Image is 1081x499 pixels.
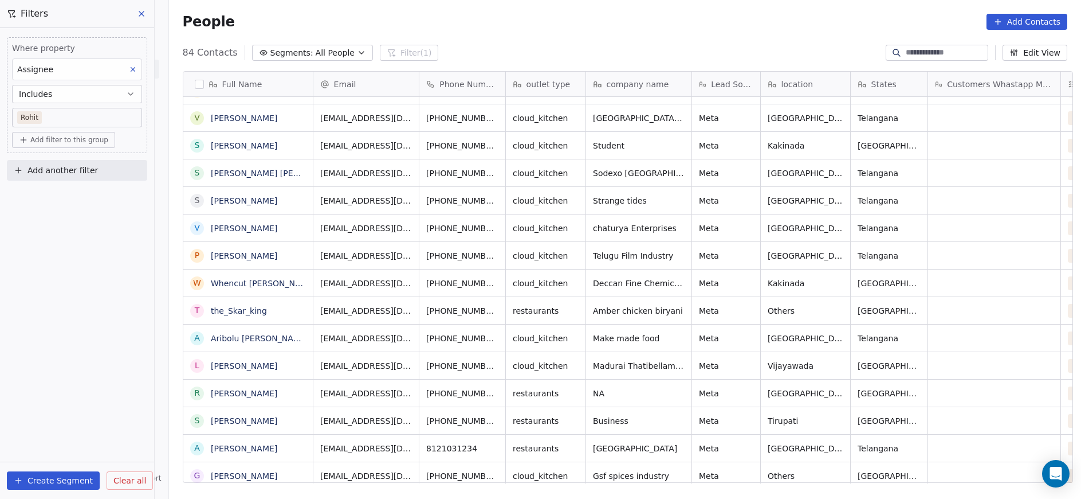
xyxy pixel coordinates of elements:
span: Sodexo [GEOGRAPHIC_DATA] [593,167,685,179]
span: [EMAIL_ADDRESS][DOMAIN_NAME] [320,443,412,454]
span: [PHONE_NUMBER] [426,388,498,399]
a: Help & Support [97,474,161,483]
span: Customers Whastapp Message [947,79,1053,90]
div: Full Name [183,72,313,96]
span: [PHONE_NUMBER] [426,333,498,344]
span: Telangana [858,195,921,206]
span: Telangana [858,443,921,454]
span: Meta [699,223,753,234]
span: [EMAIL_ADDRESS][DOMAIN_NAME] [320,112,412,124]
span: cloud_kitchen [513,250,579,262]
span: [EMAIL_ADDRESS][DOMAIN_NAME] [320,333,412,344]
button: Edit View [1003,45,1067,61]
span: Meta [699,333,753,344]
span: [PHONE_NUMBER] [426,140,498,151]
div: V [194,222,200,234]
span: [PHONE_NUMBER] [426,305,498,317]
div: company name [586,72,691,96]
span: Meta [699,443,753,454]
span: Meta [699,278,753,289]
span: [EMAIL_ADDRESS][DOMAIN_NAME] [320,278,412,289]
div: S [194,194,199,206]
span: Meta [699,140,753,151]
button: Add Contacts [986,14,1067,30]
a: Aribolu [PERSON_NAME] [211,334,308,343]
div: t [194,305,199,317]
a: [PERSON_NAME] [211,114,277,123]
span: Strange tides [593,195,685,206]
span: Kakinada [768,278,843,289]
span: Others [768,305,843,317]
span: cloud_kitchen [513,140,579,151]
span: restaurants [513,415,579,427]
span: [PHONE_NUMBER] [426,278,498,289]
span: Telangana [858,250,921,262]
span: [GEOGRAPHIC_DATA] [858,278,921,289]
span: company name [607,79,669,90]
span: Meta [699,250,753,262]
span: Segments: [270,47,313,59]
a: the_Skar_king [211,306,267,315]
a: [PERSON_NAME] [211,416,277,426]
div: grid [183,97,313,484]
a: [PERSON_NAME] [PERSON_NAME] [211,169,347,178]
div: Customers Whastapp Message [928,72,1060,96]
span: [GEOGRAPHIC_DATA] [768,443,843,454]
span: [PHONE_NUMBER] [426,112,498,124]
span: Help & Support [108,474,161,483]
div: location [761,72,850,96]
span: Meta [699,388,753,399]
div: S [194,167,199,179]
span: [GEOGRAPHIC_DATA] [858,140,921,151]
a: [PERSON_NAME] [211,444,277,453]
span: [EMAIL_ADDRESS][DOMAIN_NAME] [320,167,412,179]
div: W [193,277,201,289]
span: Amber chicken biryani [593,305,685,317]
div: outlet type [506,72,585,96]
a: [PERSON_NAME] [211,389,277,398]
span: [EMAIL_ADDRESS][DOMAIN_NAME] [320,305,412,317]
span: [PHONE_NUMBER] [426,360,498,372]
span: [GEOGRAPHIC_DATA] [768,333,843,344]
span: [PHONE_NUMBER] [426,415,498,427]
span: cloud_kitchen [513,333,579,344]
div: V [194,112,200,124]
div: P [194,249,199,262]
span: [GEOGRAPHIC_DATA] [858,470,921,482]
a: [PERSON_NAME] [211,224,277,233]
span: Gsf spices industry [593,470,685,482]
span: [EMAIL_ADDRESS][DOMAIN_NAME] [320,223,412,234]
span: Telangana [858,112,921,124]
div: A [194,332,200,344]
span: cloud_kitchen [513,167,579,179]
span: outlet type [526,79,571,90]
span: [GEOGRAPHIC_DATA] [858,415,921,427]
a: [PERSON_NAME] [211,361,277,371]
div: S [194,139,199,151]
span: [GEOGRAPHIC_DATA] [768,112,843,124]
span: Meta [699,415,753,427]
span: [PHONE_NUMBER] [426,195,498,206]
span: Telangana [858,223,921,234]
span: [PHONE_NUMBER] [426,470,498,482]
div: Phone Number [419,72,505,96]
span: restaurants [513,305,579,317]
span: [EMAIL_ADDRESS][DOMAIN_NAME] [320,195,412,206]
span: Telugu Film Industry [593,250,685,262]
span: [GEOGRAPHIC_DATA], [GEOGRAPHIC_DATA] [593,112,685,124]
span: [EMAIL_ADDRESS][DOMAIN_NAME] [320,415,412,427]
span: Student [593,140,685,151]
span: Kakinada [768,140,843,151]
span: Lead Source [711,79,753,90]
div: A [194,442,200,454]
span: Phone Number [439,79,498,90]
span: Madurai Thatibellam Coffee [593,360,685,372]
span: [GEOGRAPHIC_DATA] [858,305,921,317]
span: [GEOGRAPHIC_DATA] [768,388,843,399]
span: Business [593,415,685,427]
span: Others [768,470,843,482]
a: [PERSON_NAME] [211,196,277,205]
span: cloud_kitchen [513,360,579,372]
span: Vijayawada [768,360,843,372]
span: Meta [699,167,753,179]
